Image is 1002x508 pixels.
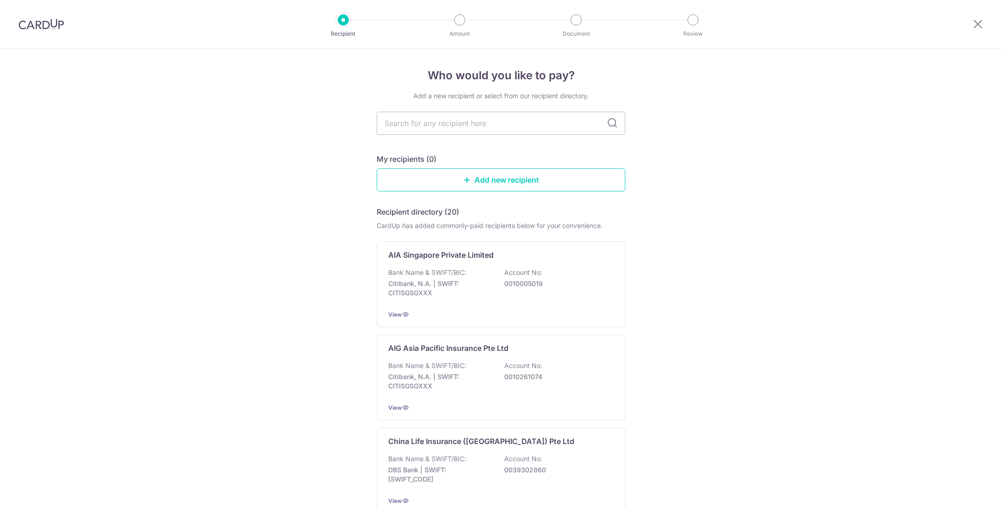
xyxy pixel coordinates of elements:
[19,19,64,30] img: CardUp
[388,279,492,298] p: Citibank, N.A. | SWIFT: CITISGSGXXX
[388,361,466,370] p: Bank Name & SWIFT/BIC:
[504,454,542,464] p: Account No:
[504,372,608,381] p: 0010261074
[388,436,574,447] p: China Life Insurance ([GEOGRAPHIC_DATA]) Pte Ltd
[377,168,625,191] a: Add new recipient
[504,279,608,288] p: 0010005019
[388,404,402,411] a: View
[542,29,610,38] p: Document
[425,29,494,38] p: Amount
[388,372,492,391] p: Citibank, N.A. | SWIFT: CITISGSGXXX
[943,480,993,503] iframe: Opens a widget where you can find more information
[377,221,625,230] div: CardUp has added commonly-paid recipients below for your convenience.
[377,112,625,135] input: Search for any recipient here
[388,311,402,318] a: View
[504,268,542,277] p: Account No:
[388,465,492,484] p: DBS Bank | SWIFT: [SWIFT_CODE]
[388,343,508,354] p: AIG Asia Pacific Insurance Pte Ltd
[388,268,466,277] p: Bank Name & SWIFT/BIC:
[388,454,466,464] p: Bank Name & SWIFT/BIC:
[504,361,542,370] p: Account No:
[388,497,402,504] a: View
[504,465,608,475] p: 0039302860
[309,29,378,38] p: Recipient
[659,29,727,38] p: Review
[377,91,625,101] div: Add a new recipient or select from our recipient directory.
[388,249,494,260] p: AIA Singapore Private Limited
[377,153,437,165] h5: My recipients (0)
[377,67,625,84] h4: Who would you like to pay?
[377,206,459,217] h5: Recipient directory (20)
